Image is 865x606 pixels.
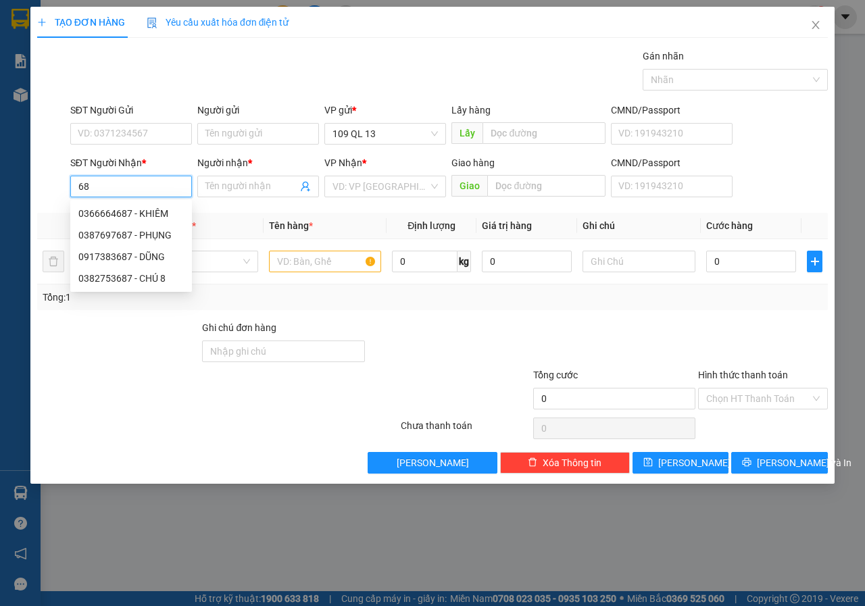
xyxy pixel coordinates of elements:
b: GỬI : 109 QL 13 [6,84,137,107]
input: 0 [482,251,572,272]
span: Tổng cước [533,370,578,380]
b: [PERSON_NAME] [78,9,191,26]
div: VP gửi [324,103,446,118]
label: Hình thức thanh toán [698,370,788,380]
button: plus [807,251,822,272]
div: 0917383687 - DŨNG [70,246,192,268]
span: Định lượng [407,220,455,231]
button: Close [797,7,835,45]
span: phone [78,49,89,60]
div: 0366664687 - KHIÊM [78,206,184,221]
button: [PERSON_NAME] [368,452,497,474]
div: 0917383687 - DŨNG [78,249,184,264]
div: CMND/Passport [611,155,733,170]
span: Xóa Thông tin [543,455,601,470]
span: Tên hàng [269,220,313,231]
div: SĐT Người Gửi [70,103,192,118]
span: Yêu cầu xuất hóa đơn điện tử [147,17,289,28]
img: logo.jpg [6,6,74,74]
span: environment [78,32,89,43]
li: 01 [PERSON_NAME] [6,30,257,47]
div: 0382753687 - CHÚ 8 [70,268,192,289]
img: icon [147,18,157,28]
span: Lấy [451,122,483,144]
span: Lấy hàng [451,105,491,116]
span: printer [742,457,751,468]
button: deleteXóa Thông tin [500,452,630,474]
div: SĐT Người Nhận [70,155,192,170]
div: 0382753687 - CHÚ 8 [78,271,184,286]
input: Ghi chú đơn hàng [202,340,365,362]
div: Tổng: 1 [43,290,335,305]
span: save [643,457,653,468]
div: Người nhận [197,155,319,170]
button: printer[PERSON_NAME] và In [731,452,828,474]
li: 02523854854 [6,47,257,64]
span: plus [37,18,47,27]
div: 0387697687 - PHỤNG [78,228,184,243]
label: Gán nhãn [643,51,684,61]
span: 109 QL 13 [332,124,438,144]
button: delete [43,251,64,272]
span: [PERSON_NAME] [658,455,731,470]
span: close [810,20,821,30]
span: Cước hàng [706,220,753,231]
span: VP Nhận [324,157,362,168]
span: Giao [451,175,487,197]
div: CMND/Passport [611,103,733,118]
label: Ghi chú đơn hàng [202,322,276,333]
button: save[PERSON_NAME] [633,452,729,474]
div: Người gửi [197,103,319,118]
span: plus [808,256,822,267]
span: delete [528,457,537,468]
div: Chưa thanh toán [399,418,532,442]
span: Giao hàng [451,157,495,168]
th: Ghi chú [577,213,701,239]
span: kg [458,251,471,272]
div: 0366664687 - KHIÊM [70,203,192,224]
div: 0387697687 - PHỤNG [70,224,192,246]
input: Ghi Chú [583,251,695,272]
input: Dọc đường [487,175,605,197]
input: VD: Bàn, Ghế [269,251,382,272]
span: user-add [300,181,311,192]
input: Dọc đường [483,122,605,144]
span: [PERSON_NAME] [397,455,469,470]
span: Giá trị hàng [482,220,532,231]
span: Khác [153,251,250,272]
span: [PERSON_NAME] và In [757,455,851,470]
span: TẠO ĐƠN HÀNG [37,17,125,28]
